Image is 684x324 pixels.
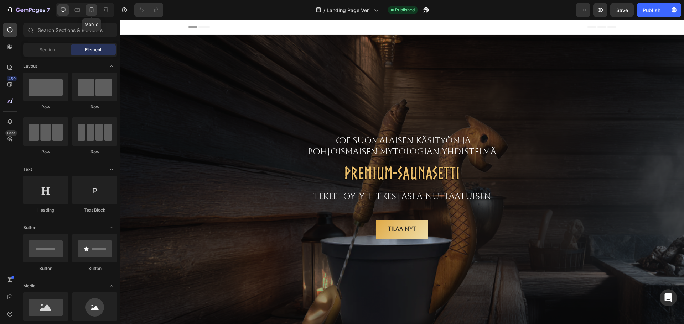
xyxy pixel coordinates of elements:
button: 7 [3,3,53,17]
div: Undo/Redo [134,3,163,17]
span: Published [395,7,415,13]
div: Heading [23,207,68,213]
span: Save [616,7,628,13]
h2: PREMIUM-SAUNASETTI [186,141,378,165]
div: Row [72,149,117,155]
span: Media [23,283,36,289]
button: Publish [637,3,667,17]
div: Button [23,265,68,272]
div: Beta [5,130,17,136]
div: Button [72,265,117,272]
p: 7 [47,6,50,14]
span: Toggle open [106,60,117,72]
input: Search Sections & Elements [23,23,117,37]
span: Section [40,47,55,53]
div: Background Image [0,15,564,318]
span: Landing Page Ver1 [327,6,371,14]
span: Element [85,47,102,53]
span: Toggle open [106,222,117,233]
span: Toggle open [106,164,117,175]
span: Text [23,166,32,172]
a: TILAA NYT [256,200,308,219]
span: Layout [23,63,37,69]
div: Publish [643,6,660,14]
iframe: Design area [120,20,684,324]
div: Row [23,149,68,155]
div: 450 [7,76,17,81]
div: Overlay [0,15,564,318]
p: KOE SUOMALAISEN KÄSITYÖN JA POHJOISMAISEN MYTOLOGIAN YHDISTELMÄ [187,115,378,137]
p: TEKEE LÖYLYHETKESTÄSI AINUTLAATUISEN [187,171,378,182]
div: Row [23,104,68,110]
span: / [323,6,325,14]
span: Button [23,224,36,231]
span: Toggle open [106,280,117,292]
div: Text Block [72,207,117,213]
div: Row [72,104,117,110]
button: Save [610,3,634,17]
p: TILAA NYT [268,204,296,214]
div: Open Intercom Messenger [660,289,677,306]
